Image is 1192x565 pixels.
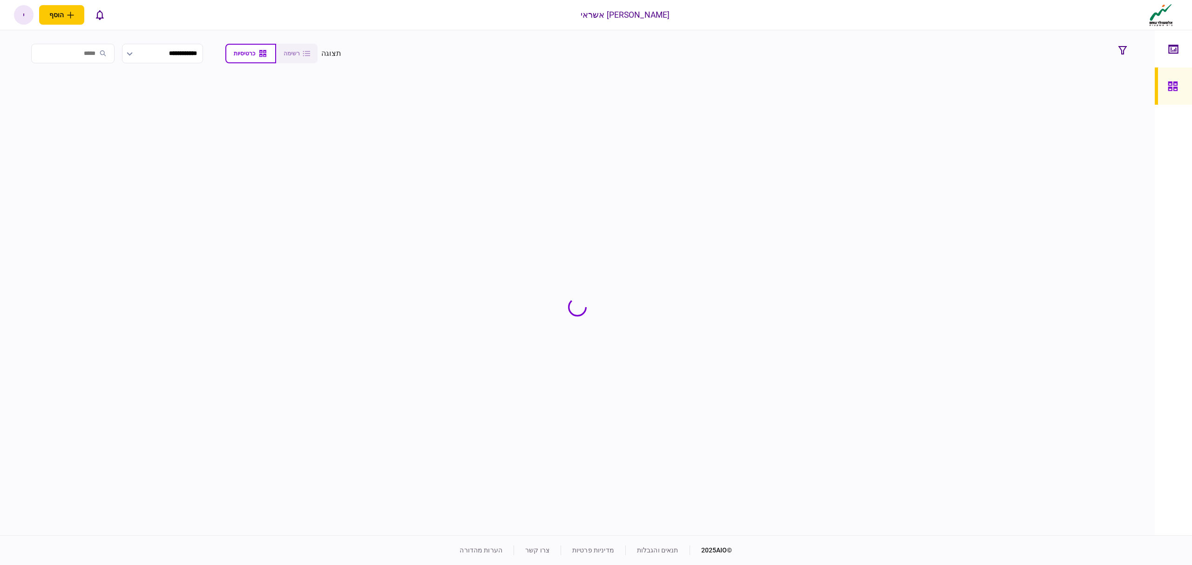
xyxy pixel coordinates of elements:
button: רשימה [276,44,318,63]
div: © 2025 AIO [690,545,732,555]
button: פתח תפריט להוספת לקוח [39,5,84,25]
a: הערות מהדורה [460,546,502,554]
a: תנאים והגבלות [637,546,678,554]
div: תצוגה [321,48,341,59]
div: [PERSON_NAME] אשראי [581,9,670,21]
span: רשימה [284,50,300,57]
button: פתח רשימת התראות [90,5,109,25]
button: י [14,5,34,25]
a: מדיניות פרטיות [572,546,614,554]
img: client company logo [1147,3,1175,27]
span: כרטיסיות [234,50,255,57]
button: כרטיסיות [225,44,276,63]
a: צרו קשר [525,546,549,554]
